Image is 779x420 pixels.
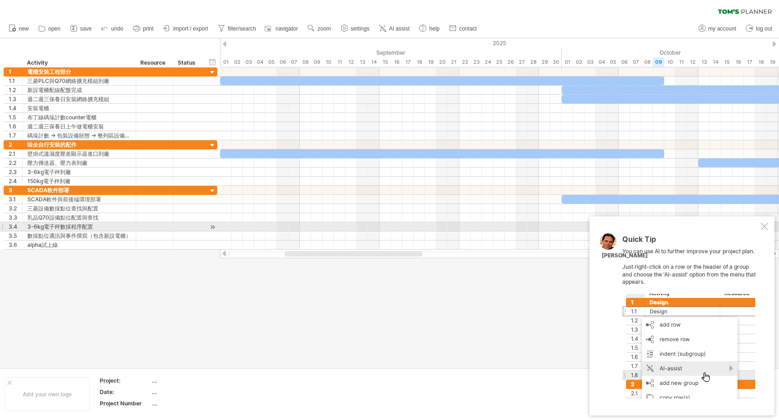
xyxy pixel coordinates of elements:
div: Sunday, 19 October 2025 [767,57,778,67]
div: Monday, 6 October 2025 [619,57,630,67]
span: filter/search [228,26,256,32]
div: Monday, 15 September 2025 [379,57,391,67]
div: Monday, 8 September 2025 [300,57,311,67]
div: Sunday, 28 September 2025 [528,57,539,67]
div: 1.5 [9,113,22,122]
a: open [36,23,63,35]
div: Tuesday, 16 September 2025 [391,57,402,67]
div: Tuesday, 2 September 2025 [231,57,243,67]
a: save [68,23,94,35]
span: log out [756,26,772,32]
div: Sunday, 5 October 2025 [607,57,619,67]
div: alpha試上線 [27,241,131,249]
a: zoom [305,23,333,35]
div: Tuesday, 9 September 2025 [311,57,323,67]
div: 味全自行安裝的配件 [27,140,131,149]
div: Wednesday, 1 October 2025 [562,57,573,67]
div: Activity [27,58,131,67]
div: .... [152,388,228,396]
div: Resource [140,58,168,67]
a: help [417,23,442,35]
div: Thursday, 4 September 2025 [254,57,266,67]
div: SCADA軟件部署 [27,186,131,195]
div: 3-6kg電子秤數採程序配置 [27,222,131,231]
div: 數採點位通訊與事件撰寫（包含新設電櫃） [27,231,131,240]
div: 3.4 [9,222,22,231]
div: 3-6kg電子秤到廠 [27,168,131,176]
div: Saturday, 13 September 2025 [357,57,368,67]
span: navigator [276,26,298,32]
div: Saturday, 27 September 2025 [516,57,528,67]
a: navigator [263,23,301,35]
span: import / export [173,26,208,32]
span: new [19,26,29,32]
div: Thursday, 2 October 2025 [573,57,584,67]
div: Thursday, 11 September 2025 [334,57,345,67]
div: Monday, 13 October 2025 [698,57,710,67]
div: Friday, 5 September 2025 [266,57,277,67]
div: Status [178,58,198,67]
div: Project Number [100,400,150,407]
a: contact [447,23,480,35]
a: log out [743,23,775,35]
div: Wednesday, 24 September 2025 [482,57,493,67]
div: Saturday, 18 October 2025 [755,57,767,67]
div: Add your own logo [5,377,90,411]
div: You can use AI to further improve your project plan. Just right-click on a row or the header of a... [622,236,759,399]
span: open [48,26,61,32]
div: 三菱PLC與Q70網絡擴充模組到廠 [27,77,131,85]
div: Friday, 26 September 2025 [505,57,516,67]
div: 3.2 [9,204,22,213]
div: 新設電櫃配線配盤完成 [27,86,131,94]
div: Thursday, 18 September 2025 [414,57,425,67]
div: Friday, 10 October 2025 [664,57,676,67]
div: Friday, 19 September 2025 [425,57,436,67]
a: filter/search [215,23,259,35]
div: Thursday, 9 October 2025 [653,57,664,67]
div: Quick Tip [622,236,759,248]
div: 1 [9,67,22,76]
div: Thursday, 25 September 2025 [493,57,505,67]
span: zoom [318,26,331,32]
div: 3.1 [9,195,22,204]
div: Date: [100,388,150,396]
div: 1.2 [9,86,22,94]
div: 1.4 [9,104,22,113]
div: 週二週三保養日上午做電櫃安裝 [27,122,131,131]
div: Saturday, 20 September 2025 [436,57,448,67]
span: my account [708,26,736,32]
div: 1.3 [9,95,22,103]
div: Tuesday, 30 September 2025 [550,57,562,67]
span: print [143,26,154,32]
div: Wednesday, 3 September 2025 [243,57,254,67]
div: 1.7 [9,131,22,140]
div: 2.1 [9,149,22,158]
span: AI assist [389,26,410,32]
div: 2.3 [9,168,22,176]
div: Friday, 3 October 2025 [584,57,596,67]
div: 布丁線碼垛計數counter電櫃 [27,113,131,122]
div: Friday, 12 September 2025 [345,57,357,67]
div: scroll to activity [208,222,217,232]
div: SCADA軟件與前後端環境部署 [27,195,131,204]
div: Sunday, 21 September 2025 [448,57,459,67]
div: 壓力傳送器、壓力表到廠 [27,159,131,167]
a: my account [696,23,739,35]
div: Wednesday, 10 September 2025 [323,57,334,67]
div: Tuesday, 14 October 2025 [710,57,721,67]
div: 三菱設備數採點位查找與配置 [27,204,131,213]
div: 2.4 [9,177,22,185]
div: Saturday, 11 October 2025 [676,57,687,67]
div: .... [152,377,228,384]
a: import / export [161,23,211,35]
span: settings [351,26,369,32]
span: help [429,26,440,32]
a: undo [99,23,126,35]
div: [PERSON_NAME] [602,252,648,260]
div: Project: [100,377,150,384]
div: Saturday, 4 October 2025 [596,57,607,67]
a: print [131,23,156,35]
div: 2.2 [9,159,22,167]
a: new [6,23,31,35]
div: Sunday, 14 September 2025 [368,57,379,67]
